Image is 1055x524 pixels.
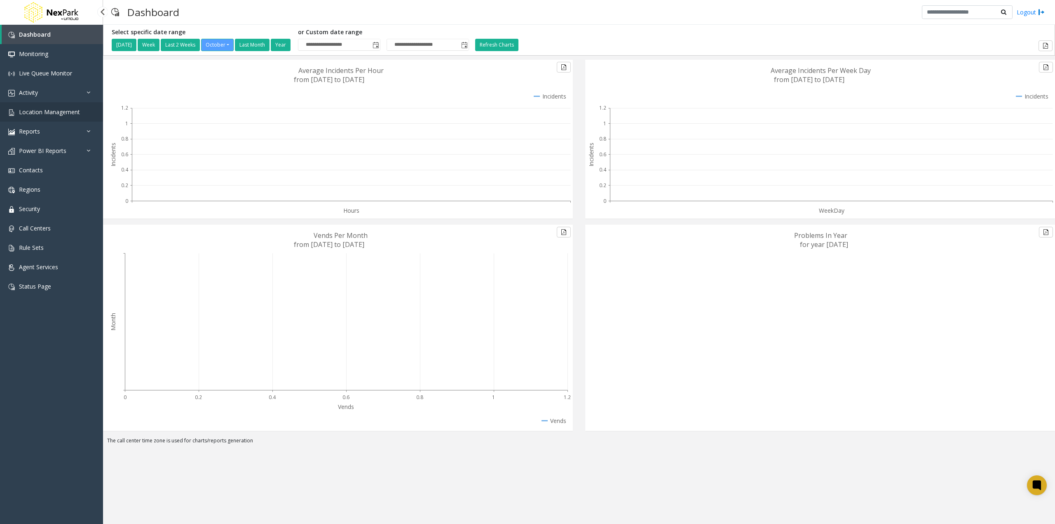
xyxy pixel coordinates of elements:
[109,143,117,167] text: Incidents
[599,182,606,189] text: 0.2
[8,32,15,38] img: 'icon'
[8,148,15,155] img: 'icon'
[19,127,40,135] span: Reports
[599,135,606,142] text: 0.8
[371,39,380,51] span: Toggle popup
[1039,227,1053,237] button: Export to pdf
[195,394,202,401] text: 0.2
[19,166,43,174] span: Contacts
[19,186,40,193] span: Regions
[121,151,128,158] text: 0.6
[123,2,183,22] h3: Dashboard
[460,39,469,51] span: Toggle popup
[19,89,38,96] span: Activity
[201,39,234,51] button: October
[19,282,51,290] span: Status Page
[1038,8,1045,16] img: logout
[138,39,159,51] button: Week
[8,187,15,193] img: 'icon'
[342,394,349,401] text: 0.6
[294,75,364,84] text: from [DATE] to [DATE]
[271,39,291,51] button: Year
[294,240,364,249] text: from [DATE] to [DATE]
[111,2,119,22] img: pageIcon
[19,263,58,271] span: Agent Services
[125,197,128,204] text: 0
[112,39,136,51] button: [DATE]
[492,394,495,401] text: 1
[269,394,276,401] text: 0.4
[564,394,571,401] text: 1.2
[121,182,128,189] text: 0.2
[599,166,607,173] text: 0.4
[603,120,606,127] text: 1
[599,104,606,111] text: 1.2
[19,244,44,251] span: Rule Sets
[19,31,51,38] span: Dashboard
[298,66,384,75] text: Average Incidents Per Hour
[161,39,200,51] button: Last 2 Weeks
[109,313,117,331] text: Month
[557,62,571,73] button: Export to pdf
[1017,8,1045,16] a: Logout
[8,167,15,174] img: 'icon'
[19,108,80,116] span: Location Management
[587,143,595,167] text: Incidents
[774,75,844,84] text: from [DATE] to [DATE]
[121,104,128,111] text: 1.2
[475,39,518,51] button: Refresh Charts
[314,231,368,240] text: Vends Per Month
[800,240,848,249] text: for year [DATE]
[1039,40,1053,51] button: Export to pdf
[121,166,129,173] text: 0.4
[1039,62,1053,73] button: Export to pdf
[338,403,354,411] text: Vends
[8,284,15,290] img: 'icon'
[235,39,270,51] button: Last Month
[771,66,871,75] text: Average Incidents Per Week Day
[298,29,469,36] h5: or Custom date range
[8,70,15,77] img: 'icon'
[8,129,15,135] img: 'icon'
[19,205,40,213] span: Security
[343,207,359,214] text: Hours
[8,264,15,271] img: 'icon'
[19,224,51,232] span: Call Centers
[8,245,15,251] img: 'icon'
[603,197,606,204] text: 0
[112,29,292,36] h5: Select specific date range
[19,50,48,58] span: Monitoring
[8,109,15,116] img: 'icon'
[124,394,127,401] text: 0
[121,135,128,142] text: 0.8
[19,69,72,77] span: Live Queue Monitor
[416,394,423,401] text: 0.8
[819,207,845,214] text: WeekDay
[8,90,15,96] img: 'icon'
[599,151,606,158] text: 0.6
[794,231,847,240] text: Problems In Year
[8,51,15,58] img: 'icon'
[19,147,66,155] span: Power BI Reports
[8,226,15,232] img: 'icon'
[2,25,103,44] a: Dashboard
[8,206,15,213] img: 'icon'
[125,120,128,127] text: 1
[103,437,1055,449] div: The call center time zone is used for charts/reports generation
[557,227,571,237] button: Export to pdf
